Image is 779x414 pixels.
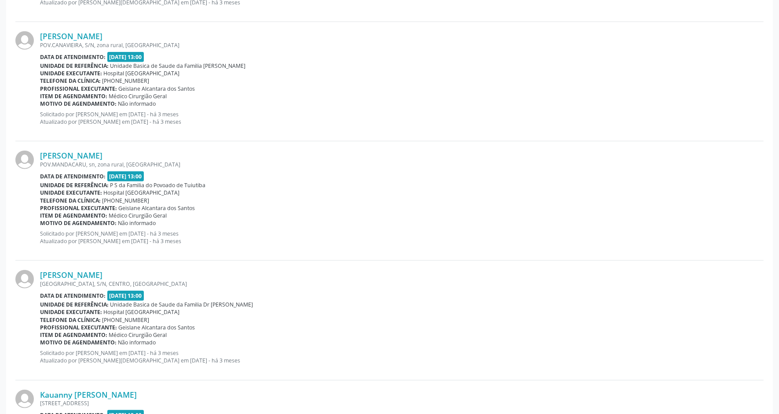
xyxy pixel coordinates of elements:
[15,31,34,50] img: img
[104,189,180,196] span: Hospital [GEOGRAPHIC_DATA]
[40,316,101,324] b: Telefone da clínica:
[40,292,106,299] b: Data de atendimento:
[40,219,117,227] b: Motivo de agendamento:
[40,70,102,77] b: Unidade executante:
[40,212,107,219] b: Item de agendamento:
[40,308,102,316] b: Unidade executante:
[40,62,109,70] b: Unidade de referência:
[118,219,156,227] span: Não informado
[110,301,253,308] span: Unidade Basica de Saude da Familia Dr [PERSON_NAME]
[40,181,109,189] b: Unidade de referência:
[40,77,101,85] b: Telefone da clínica:
[40,41,764,49] div: POV.CANAVIEIRA, S/N, zona rural, [GEOGRAPHIC_DATA]
[40,31,102,41] a: [PERSON_NAME]
[15,151,34,169] img: img
[40,349,764,364] p: Solicitado por [PERSON_NAME] em [DATE] - há 3 meses Atualizado por [PERSON_NAME][DEMOGRAPHIC_DATA...
[40,301,109,308] b: Unidade de referência:
[109,92,167,100] span: Médico Cirurgião Geral
[102,197,150,204] span: [PHONE_NUMBER]
[40,324,117,331] b: Profissional executante:
[104,308,180,316] span: Hospital [GEOGRAPHIC_DATA]
[109,331,167,339] span: Médico Cirurgião Geral
[40,173,106,180] b: Data de atendimento:
[40,270,102,280] a: [PERSON_NAME]
[40,390,137,399] a: Kauanny [PERSON_NAME]
[104,70,180,77] span: Hospital [GEOGRAPHIC_DATA]
[40,230,764,245] p: Solicitado por [PERSON_NAME] em [DATE] - há 3 meses Atualizado por [PERSON_NAME] em [DATE] - há 3...
[40,189,102,196] b: Unidade executante:
[40,111,764,126] p: Solicitado por [PERSON_NAME] em [DATE] - há 3 meses Atualizado por [PERSON_NAME] em [DATE] - há 3...
[40,399,764,407] div: [STREET_ADDRESS]
[119,324,195,331] span: Geislane Alcantara dos Santos
[119,85,195,92] span: Geislane Alcantara dos Santos
[40,92,107,100] b: Item de agendamento:
[40,53,106,61] b: Data de atendimento:
[40,280,764,288] div: [GEOGRAPHIC_DATA], S/N, CENTRO, [GEOGRAPHIC_DATA]
[40,161,764,168] div: POV.MANDACARU, sn, zona rural, [GEOGRAPHIC_DATA]
[15,390,34,408] img: img
[118,100,156,107] span: Não informado
[102,77,150,85] span: [PHONE_NUMBER]
[102,316,150,324] span: [PHONE_NUMBER]
[40,204,117,212] b: Profissional executante:
[40,331,107,339] b: Item de agendamento:
[15,270,34,288] img: img
[119,204,195,212] span: Geislane Alcantara dos Santos
[109,212,167,219] span: Médico Cirurgião Geral
[40,85,117,92] b: Profissional executante:
[107,171,144,181] span: [DATE] 13:00
[110,181,206,189] span: P S da Familia do Povoado de Tuiutiba
[107,291,144,301] span: [DATE] 13:00
[40,151,102,160] a: [PERSON_NAME]
[110,62,246,70] span: Unidade Basica de Saude da Familia [PERSON_NAME]
[40,339,117,346] b: Motivo de agendamento:
[107,52,144,62] span: [DATE] 13:00
[118,339,156,346] span: Não informado
[40,100,117,107] b: Motivo de agendamento:
[40,197,101,204] b: Telefone da clínica:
